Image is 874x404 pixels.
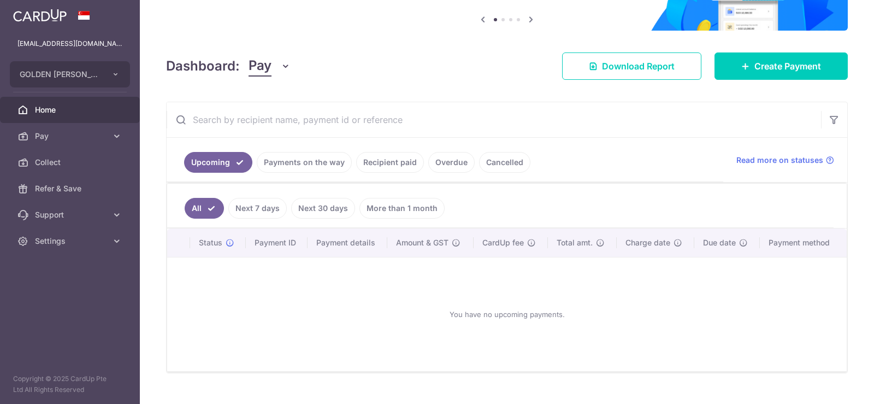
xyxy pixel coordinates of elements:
span: Pay [35,131,107,142]
a: Payments on the way [257,152,352,173]
span: Refer & Save [35,183,107,194]
div: You have no upcoming payments. [180,266,834,362]
a: Read more on statuses [736,155,834,166]
a: Create Payment [714,52,848,80]
a: All [185,198,224,219]
span: Settings [35,236,107,247]
input: Search by recipient name, payment id or reference [167,102,821,137]
th: Payment method [760,229,847,257]
p: [EMAIL_ADDRESS][DOMAIN_NAME] [17,38,122,49]
a: Cancelled [479,152,530,173]
a: More than 1 month [359,198,445,219]
span: Support [35,209,107,220]
th: Payment ID [246,229,308,257]
span: GOLDEN [PERSON_NAME] MARKETING [20,69,101,80]
a: Next 30 days [291,198,355,219]
span: Download Report [602,60,675,73]
a: Overdue [428,152,475,173]
span: CardUp fee [482,237,524,248]
th: Payment details [308,229,388,257]
a: Recipient paid [356,152,424,173]
h4: Dashboard: [166,56,240,76]
img: CardUp [13,9,67,22]
span: Collect [35,157,107,168]
span: Amount & GST [396,237,448,248]
a: Upcoming [184,152,252,173]
button: GOLDEN [PERSON_NAME] MARKETING [10,61,130,87]
span: Home [35,104,107,115]
span: Read more on statuses [736,155,823,166]
span: Status [199,237,222,248]
a: Download Report [562,52,701,80]
span: Help [25,8,47,17]
a: Next 7 days [228,198,287,219]
button: Pay [249,56,291,77]
span: Pay [249,56,271,77]
span: Create Payment [754,60,821,73]
span: Charge date [625,237,670,248]
span: Due date [703,237,736,248]
span: Total amt. [557,237,593,248]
